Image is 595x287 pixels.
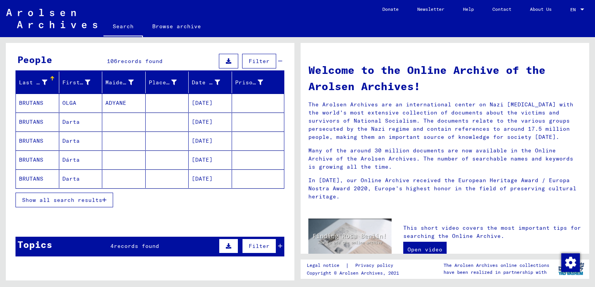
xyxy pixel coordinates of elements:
[19,79,47,87] div: Last Name
[110,243,114,249] span: 4
[307,270,402,277] p: Copyright © Arolsen Archives, 2021
[235,79,263,87] div: Prisoner #
[189,169,232,188] mat-cell: [DATE]
[22,196,102,203] span: Show all search results
[403,242,447,257] a: Open video
[192,76,232,89] div: Date of Birth
[19,76,59,89] div: Last Name
[235,76,275,89] div: Prisoner #
[232,72,284,93] mat-header-cell: Prisoner #
[16,113,59,131] mat-cell: BRUTANS
[308,62,581,94] h1: Welcome to the Online Archive of the Arolsen Archives!
[59,150,103,169] mat-cell: Dárta
[557,259,586,278] img: yv_logo.png
[308,176,581,201] p: In [DATE], our Online Archive received the European Heritage Award / Europa Nostra Award 2020, Eu...
[189,150,232,169] mat-cell: [DATE]
[107,58,117,65] span: 106
[189,72,232,93] mat-header-cell: Date of Birth
[308,101,581,141] p: The Arolsen Archives are an international center on Nazi [MEDICAL_DATA] with the world’s most ext...
[62,79,91,87] div: First Name
[105,79,134,87] div: Maiden Name
[62,76,102,89] div: First Name
[249,58,270,65] span: Filter
[308,219,392,264] img: video.jpg
[189,94,232,112] mat-cell: [DATE]
[242,54,276,68] button: Filter
[102,94,146,112] mat-cell: ADYANE
[6,9,97,28] img: Arolsen_neg.svg
[16,72,59,93] mat-header-cell: Last Name
[249,243,270,249] span: Filter
[192,79,220,87] div: Date of Birth
[242,239,276,253] button: Filter
[189,113,232,131] mat-cell: [DATE]
[102,72,146,93] mat-header-cell: Maiden Name
[117,58,163,65] span: records found
[59,113,103,131] mat-cell: Darta
[17,53,52,67] div: People
[146,72,189,93] mat-header-cell: Place of Birth
[149,76,189,89] div: Place of Birth
[189,132,232,150] mat-cell: [DATE]
[15,193,113,207] button: Show all search results
[59,94,103,112] mat-cell: OLGA
[308,147,581,171] p: Many of the around 30 million documents are now available in the Online Archive of the Arolsen Ar...
[307,261,346,270] a: Legal notice
[16,94,59,112] mat-cell: BRUTANS
[17,237,52,251] div: Topics
[307,261,402,270] div: |
[59,169,103,188] mat-cell: Darta
[59,132,103,150] mat-cell: Darta
[16,150,59,169] mat-cell: BRUTANS
[570,7,579,12] span: EN
[444,262,549,269] p: The Arolsen Archives online collections
[444,269,549,276] p: have been realized in partnership with
[349,261,402,270] a: Privacy policy
[105,76,145,89] div: Maiden Name
[59,72,103,93] mat-header-cell: First Name
[143,17,210,36] a: Browse archive
[103,17,143,37] a: Search
[149,79,177,87] div: Place of Birth
[16,132,59,150] mat-cell: BRUTANS
[16,169,59,188] mat-cell: BRUTANS
[561,253,580,272] img: Change consent
[114,243,159,249] span: records found
[403,224,581,240] p: This short video covers the most important tips for searching the Online Archive.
